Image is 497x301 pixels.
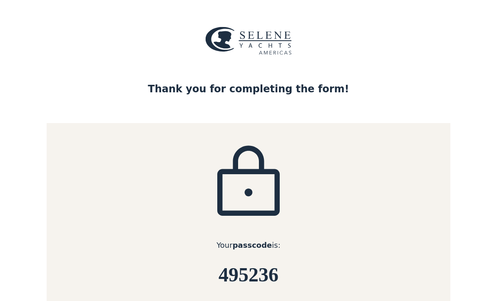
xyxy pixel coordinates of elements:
strong: passcode [233,241,272,249]
h6: 495236 [47,264,450,286]
img: logo [205,27,292,55]
div: Thank you for completing the form! [148,81,349,96]
img: icon [207,143,290,226]
div: Your is: [47,239,450,251]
